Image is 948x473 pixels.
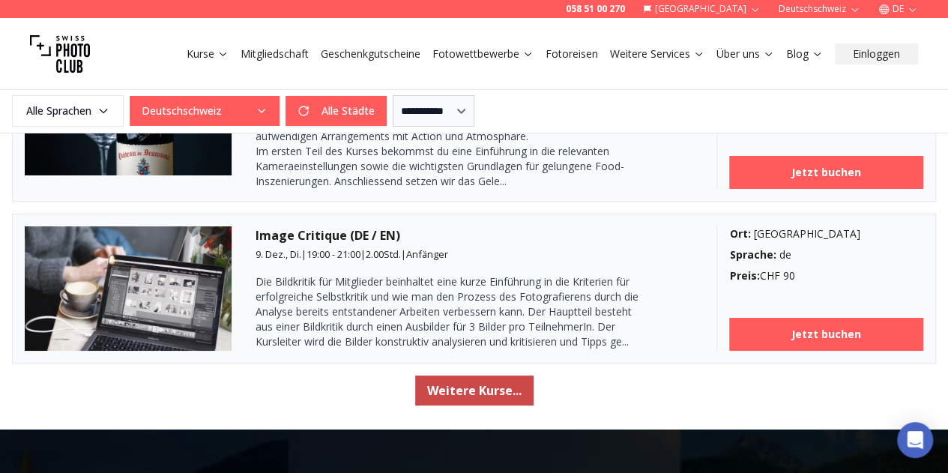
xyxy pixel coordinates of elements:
button: Blog [780,43,829,64]
small: | | | [256,247,448,261]
button: Über uns [710,43,780,64]
b: Jetzt buchen [791,165,861,180]
div: [GEOGRAPHIC_DATA] [729,226,923,241]
b: Jetzt buchen [791,327,861,342]
button: Fotowettbewerbe [426,43,540,64]
b: Sprache : [729,247,776,262]
button: Fotoreisen [540,43,604,64]
span: Alle Sprachen [14,97,121,124]
a: Kurse [187,46,229,61]
button: Alle Sprachen [12,95,124,127]
a: Jetzt buchen [729,318,923,351]
b: Ort : [729,226,750,241]
span: 9. Dez., Di. [256,247,301,261]
span: 2.00 Std. [366,247,401,261]
button: Weitere Services [604,43,710,64]
button: Deutschschweiz [130,96,280,126]
button: Weitere Kurse... [415,376,534,406]
button: Geschenkgutscheine [315,43,426,64]
button: Alle Städte [286,96,387,126]
div: CHF [729,268,923,283]
span: Im ersten Teil des Kurses bekommst du eine Einführung in die relevanten Kameraeinstellungen sowie... [256,99,645,188]
button: Kurse [181,43,235,64]
button: Einloggen [835,43,918,64]
div: Open Intercom Messenger [897,422,933,458]
span: 19:00 - 21:00 [307,247,360,261]
span: Die Bildkritik für Mitglieder beinhaltet eine kurze Einführung in die Kriterien für erfolgreiche ... [256,274,638,349]
img: Image Critique (DE / EN) [25,226,232,350]
a: Fotowettbewerbe [432,46,534,61]
a: Jetzt buchen [729,156,923,189]
a: Blog [786,46,823,61]
b: Preis : [729,268,759,283]
a: 058 51 00 270 [566,3,625,15]
div: de [729,247,923,262]
button: Mitgliedschaft [235,43,315,64]
a: Weitere Services [610,46,704,61]
span: 90 [782,268,794,283]
span: Anfänger [406,247,448,261]
a: Geschenkgutscheine [321,46,420,61]
h3: Image Critique (DE / EN) [256,226,693,244]
img: Swiss photo club [30,24,90,84]
a: Mitgliedschaft [241,46,309,61]
a: Fotoreisen [546,46,598,61]
a: Über uns [716,46,774,61]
